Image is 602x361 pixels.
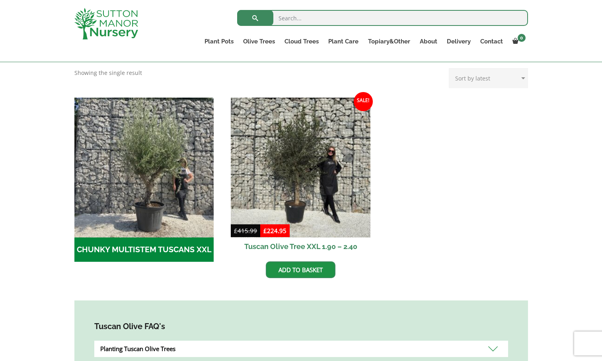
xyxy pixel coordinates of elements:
[74,8,138,39] img: logo
[234,227,238,235] span: £
[238,36,280,47] a: Olive Trees
[231,237,370,255] h2: Tuscan Olive Tree XXL 1.90 – 2.40
[508,36,528,47] a: 0
[94,320,508,333] h4: Tuscan Olive FAQ's
[74,237,214,262] h2: CHUNKY MULTISTEM TUSCANS XXL
[442,36,475,47] a: Delivery
[74,98,214,237] img: CHUNKY MULTISTEM TUSCANS XXL
[94,341,508,357] div: Planting Tuscan Olive Trees
[263,227,267,235] span: £
[323,36,363,47] a: Plant Care
[354,92,373,111] span: Sale!
[475,36,508,47] a: Contact
[200,36,238,47] a: Plant Pots
[237,10,528,26] input: Search...
[449,68,528,88] select: Shop order
[263,227,286,235] bdi: 224.95
[363,36,415,47] a: Topiary&Other
[280,36,323,47] a: Cloud Trees
[234,227,257,235] bdi: 415.99
[231,98,370,255] a: Sale! Tuscan Olive Tree XXL 1.90 – 2.40
[266,261,335,278] a: Add to basket: “Tuscan Olive Tree XXL 1.90 - 2.40”
[74,98,214,262] a: Visit product category CHUNKY MULTISTEM TUSCANS XXL
[231,98,370,237] img: Tuscan Olive Tree XXL 1.90 - 2.40
[415,36,442,47] a: About
[518,34,526,42] span: 0
[74,68,142,78] p: Showing the single result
